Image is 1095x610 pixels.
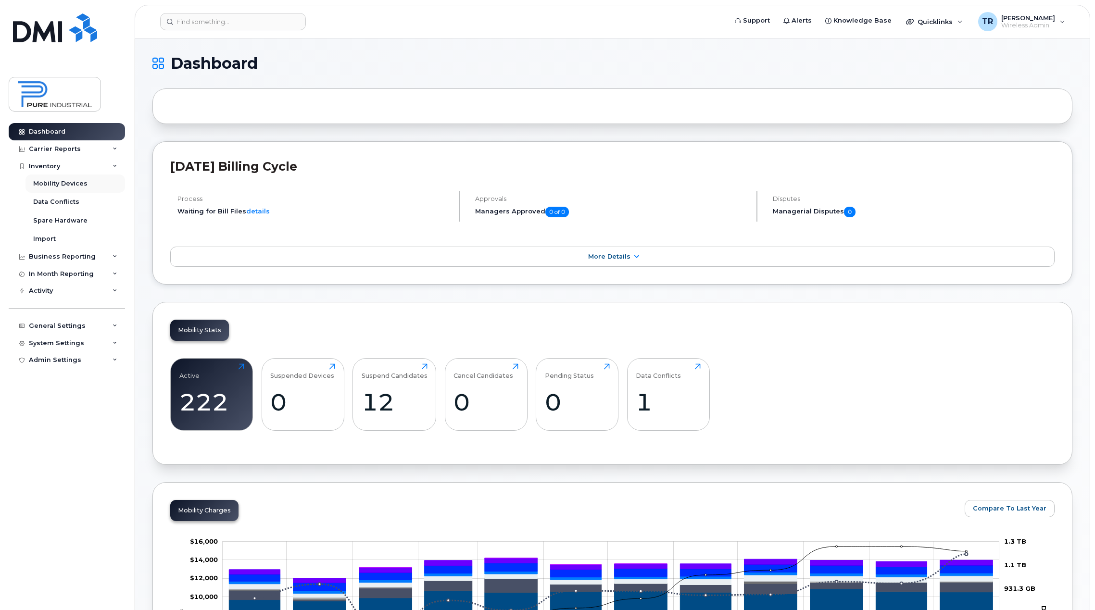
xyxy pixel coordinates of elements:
[190,574,218,582] tspan: $12,000
[270,388,335,416] div: 0
[636,363,681,379] div: Data Conflicts
[362,363,428,379] div: Suspend Candidates
[170,159,1055,174] h2: [DATE] Billing Cycle
[229,563,993,591] g: HST
[270,363,334,379] div: Suspended Devices
[362,363,428,425] a: Suspend Candidates12
[190,537,218,545] g: $0
[545,363,610,425] a: Pending Status0
[588,253,630,260] span: More Details
[229,572,993,594] g: GST
[190,556,218,563] g: $0
[177,195,451,202] h4: Process
[177,207,451,216] li: Waiting for Bill Files
[1004,585,1035,592] tspan: 931.3 GB
[453,363,513,379] div: Cancel Candidates
[475,195,748,202] h4: Approvals
[973,504,1046,513] span: Compare To Last Year
[475,207,748,217] h5: Managers Approved
[545,363,594,379] div: Pending Status
[773,207,1055,217] h5: Managerial Disputes
[179,363,244,425] a: Active222
[190,593,218,600] tspan: $10,000
[636,388,701,416] div: 1
[171,56,258,71] span: Dashboard
[229,579,993,601] g: Roaming
[844,207,856,217] span: 0
[229,558,993,583] g: QST
[636,363,701,425] a: Data Conflicts1
[453,388,518,416] div: 0
[270,363,335,425] a: Suspended Devices0
[1004,537,1026,545] tspan: 1.3 TB
[1004,561,1026,569] tspan: 1.1 TB
[362,388,428,416] div: 12
[179,388,244,416] div: 222
[773,195,1055,202] h4: Disputes
[545,207,569,217] span: 0 of 0
[229,574,993,598] g: Features
[190,593,218,600] g: $0
[190,574,218,582] g: $0
[179,363,200,379] div: Active
[190,556,218,563] tspan: $14,000
[965,500,1055,517] button: Compare To Last Year
[545,388,610,416] div: 0
[453,363,518,425] a: Cancel Candidates0
[190,537,218,545] tspan: $16,000
[246,207,270,215] a: details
